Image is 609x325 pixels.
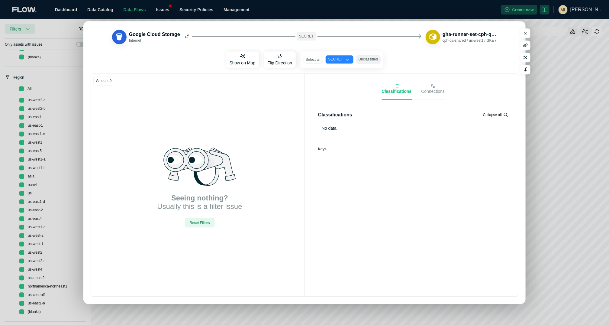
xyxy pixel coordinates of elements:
[359,57,378,62] span: Unclassified
[426,28,497,44] div: Applicationgha-runner-set-cph-qa-shared-large-9brz9-runner-n9n9jcph-qa-shared / us-west1 / GKE / ...
[129,38,141,43] span: Internet
[443,38,553,43] span: cph-qa-shared / us-west1 / GKE / cph-qa-shared-cluster / arc-system
[326,55,353,63] div: SECRET
[443,31,497,38] button: gha-runner-set-cph-qa-shared-large-9brz9-runner-n9n9j
[303,56,323,63] div: Select all
[114,32,124,41] img: Bucket
[481,109,504,120] div: Collapse all
[297,32,316,41] span: SECRET
[112,28,180,44] div: BucketGoogle Cloud StorageInternet
[443,32,570,37] span: gha-runner-set-cph-qa-shared-large-9brz9-runner-n9n9j
[129,32,180,37] span: Google Cloud Storage
[318,112,352,118] p: Classifications
[129,31,180,38] button: Google Cloud Storage
[426,30,440,44] button: Application
[328,57,343,62] span: SECRET
[306,57,321,62] span: Select all
[226,51,259,68] button: Show on Map
[264,51,296,68] button: Flip Direction
[356,55,381,63] div: Unclassified
[318,126,340,131] span: No data
[382,89,412,94] span: Classifications
[318,146,508,152] div: Keys
[428,32,438,41] img: Application
[112,30,127,44] button: Bucket
[421,89,445,94] span: Connections
[93,76,114,86] div: Amount: 0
